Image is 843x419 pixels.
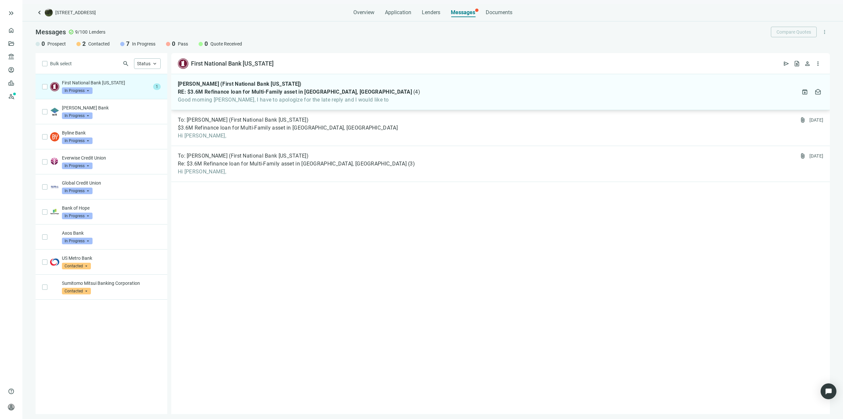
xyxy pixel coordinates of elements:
span: In Progress [62,238,93,244]
span: request_quote [794,60,800,67]
span: Messages [36,28,66,36]
span: Lenders [89,29,105,35]
button: keyboard_double_arrow_right [7,9,15,17]
span: $3.6M Refinance loan for Multi-Family asset in [GEOGRAPHIC_DATA], [GEOGRAPHIC_DATA] [178,125,398,131]
p: First National Bank [US_STATE] [62,79,150,86]
span: Hi [PERSON_NAME], [178,133,398,139]
span: attach_file [800,117,806,123]
span: ( 4 ) [413,89,420,95]
span: Bulk select [50,60,72,67]
span: Contacted [88,41,110,47]
span: In Progress [62,112,93,119]
button: drafts [813,87,823,97]
span: RE: $3.6M Refinance loan for Multi-Family asset in [GEOGRAPHIC_DATA], [GEOGRAPHIC_DATA] [178,89,412,95]
p: Everwise Credit Union [62,155,161,161]
span: search [122,60,129,67]
img: 4cf2550b-7756-46e2-8d44-f8b267530c12.png [50,132,59,141]
span: In Progress [62,163,93,169]
span: Overview [353,9,374,16]
span: In Progress [62,137,93,144]
div: First National Bank [US_STATE] [191,60,274,68]
span: 2 [82,40,86,48]
span: ( 3 ) [408,161,415,167]
img: 85cc5686-cbfb-4092-b6a7-d9e9e3daedf0 [50,157,59,166]
span: Application [385,9,411,16]
span: 0 [204,40,208,48]
span: [PERSON_NAME] (First National Bank [US_STATE]) [178,81,302,87]
span: attach_file [800,153,806,159]
span: Status [137,61,150,66]
button: request_quote [792,58,802,69]
span: Contacted [62,288,91,294]
span: archive [802,89,808,95]
a: keyboard_arrow_left [36,9,43,16]
button: Compare Quotes [771,27,817,37]
span: To: [PERSON_NAME] (First National Bank [US_STATE]) [178,117,309,123]
button: archive [800,87,810,97]
p: [PERSON_NAME] Bank [62,105,161,111]
span: Pass [178,41,188,47]
span: 9/100 [75,29,88,35]
span: more_vert [815,60,821,67]
span: Quote Received [210,41,242,47]
span: Lenders [422,9,440,16]
span: In Progress [62,87,93,94]
span: In Progress [62,188,93,194]
span: Contacted [62,263,91,269]
img: 96e0fafb-c641-46b8-873c-69911cf44df2.png [50,82,59,91]
span: keyboard_arrow_up [152,61,158,67]
span: help [8,388,14,395]
span: more_vert [822,29,828,35]
button: more_vert [813,58,823,69]
span: Documents [486,9,512,16]
img: 96e0fafb-c641-46b8-873c-69911cf44df2.png [178,58,188,69]
p: US Metro Bank [62,255,161,261]
span: 1 [153,83,161,90]
span: person [804,60,811,67]
span: Hi [PERSON_NAME], [178,168,415,175]
div: [DATE] [809,153,824,159]
img: 1c395672-3075-4ae1-8e4b-dd739d13a33a [50,257,59,267]
span: Good morning [PERSON_NAME], I have to apologize for the late reply and I would like to [178,97,420,103]
p: Bank of Hope [62,205,161,211]
span: account_balance [8,53,13,60]
span: In Progress [132,41,155,47]
span: drafts [815,89,821,95]
span: To: [PERSON_NAME] (First National Bank [US_STATE]) [178,153,309,159]
span: Messages [451,9,475,15]
div: Open Intercom Messenger [821,383,836,399]
p: Byline Bank [62,130,161,136]
span: 0 [41,40,45,48]
img: a48d5c4c-a94f-40ff-b205-8c349ce9c820.png [50,107,59,116]
span: person [8,404,14,410]
span: check_circle [68,29,74,35]
span: [STREET_ADDRESS] [55,9,96,16]
button: send [781,58,792,69]
span: In Progress [62,213,93,219]
span: send [783,60,790,67]
img: 922fd012-2038-42db-9eb2-6e01f82d6a52.png [50,182,59,192]
img: a875f2cc-f3b6-437c-a177-a5e10b6d28fb [50,207,59,217]
span: 7 [126,40,129,48]
span: Re: $3.6M Refinance loan for Multi-Family asset in [GEOGRAPHIC_DATA], [GEOGRAPHIC_DATA] [178,161,407,167]
button: more_vert [819,27,830,37]
button: person [802,58,813,69]
div: [DATE] [809,117,824,123]
img: deal-logo [45,9,53,16]
span: Prospect [47,41,66,47]
p: Axos Bank [62,230,161,236]
span: 0 [172,40,175,48]
p: Sumitomo Mitsui Banking Corporation [62,280,161,286]
p: Global Credit Union [62,180,161,186]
